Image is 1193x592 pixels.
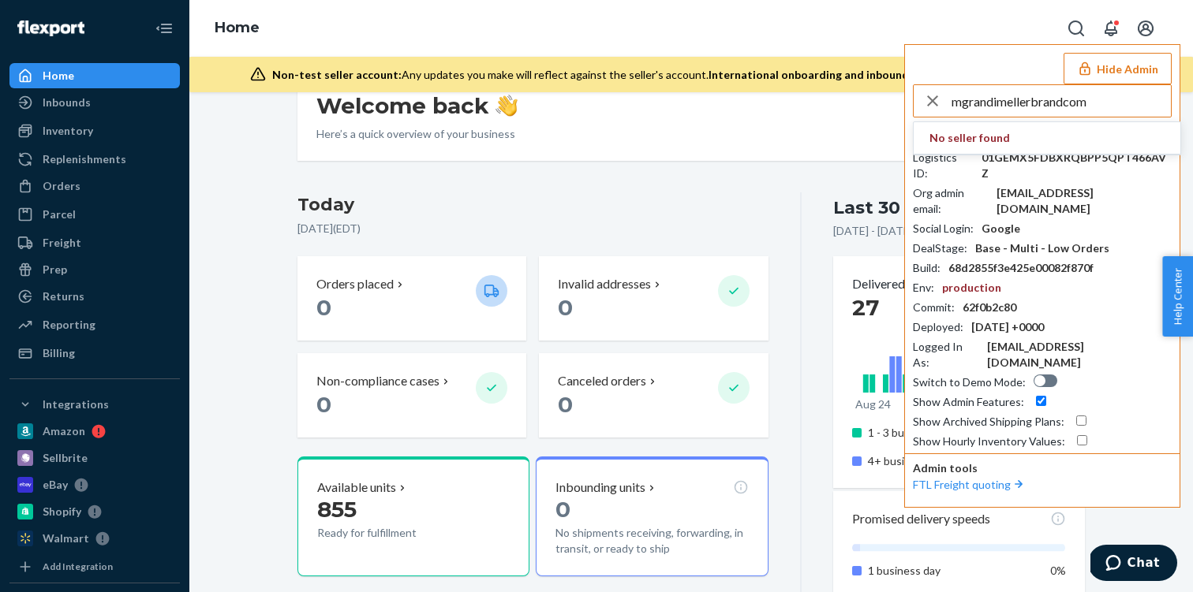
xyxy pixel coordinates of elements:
a: Parcel [9,202,180,227]
a: eBay [9,472,180,497]
div: Freight [43,235,81,251]
div: Billing [43,345,75,361]
div: Social Login : [913,221,974,236]
div: Last 30 days [833,195,948,220]
a: Walmart [9,526,180,551]
div: Home [43,68,74,84]
p: Delivered orders [852,275,956,293]
p: Non-compliance cases [316,372,439,390]
div: Show Archived Shipping Plans : [913,414,1064,430]
a: Shopify [9,499,180,524]
input: Search or paste seller ID [952,85,1171,117]
div: production [942,280,1001,296]
a: Inventory [9,118,180,143]
p: Inbounding units [555,478,645,497]
div: Amazon [43,423,85,439]
div: Switch to Demo Mode : [913,374,1026,390]
strong: No seller found [929,130,1010,146]
span: 0% [1050,564,1066,577]
div: [EMAIL_ADDRESS][DOMAIN_NAME] [987,339,1172,370]
div: Commit : [913,300,955,315]
a: Prep [9,257,180,282]
a: Sellbrite [9,445,180,471]
button: Hide Admin [1064,53,1172,84]
div: Sellbrite [43,450,88,466]
span: International onboarding and inbounding may not work during impersonation. [709,68,1117,81]
img: Flexport logo [17,20,84,36]
p: Ready for fulfillment [317,525,463,541]
div: Env : [913,280,934,296]
a: Inbounds [9,90,180,115]
div: Build : [913,260,941,276]
div: 01GEMX5FDBXRQBPP5QPT466AVZ [982,150,1172,181]
p: Admin tools [913,460,1172,476]
ol: breadcrumbs [202,6,272,51]
a: FTL Freight quoting [913,478,1027,491]
div: Add Integration [43,560,113,573]
div: Integrations [43,397,109,412]
button: Help Center [1162,256,1193,337]
div: Replenishments [43,151,126,167]
button: Invalid addresses 0 [539,256,768,341]
div: DealStage : [913,240,967,256]
div: [EMAIL_ADDRESS][DOMAIN_NAME] [997,185,1172,217]
div: Inbounds [43,95,91,110]
button: Close Navigation [148,13,180,44]
div: Parcel [43,207,76,222]
a: Freight [9,230,180,255]
button: Orders placed 0 [297,256,526,341]
h3: Today [297,192,769,218]
iframe: Opens a widget where you can chat to one of our agents [1090,545,1177,584]
button: Integrations [9,392,180,417]
p: Promised delivery speeds [852,510,990,528]
a: Home [9,63,180,88]
p: 1 business day [868,563,1023,579]
span: Non-test seller account: [272,68,402,81]
a: Replenishments [9,147,180,172]
div: Orders [43,178,80,194]
div: Deployed : [913,319,963,335]
div: [DATE] +0000 [971,319,1044,335]
a: Billing [9,341,180,366]
div: Logistics ID : [913,150,974,181]
div: 68d2855f3e425e00082f870f [948,260,1094,276]
div: Google [982,221,1020,236]
p: No shipments receiving, forwarding, in transit, or ready to ship [555,525,748,557]
p: Here’s a quick overview of your business [316,126,518,142]
div: Show Admin Features : [913,394,1024,410]
div: 62f0b2c80 [963,300,1016,315]
button: Non-compliance cases 0 [297,353,526,437]
img: hand-wave emoji [496,95,518,117]
span: 0 [558,294,573,321]
div: Logged In As : [913,339,979,370]
h1: Welcome back [316,91,518,120]
button: Open account menu [1130,13,1161,44]
div: Show Hourly Inventory Values : [913,434,1065,449]
span: 0 [316,294,331,321]
span: 0 [555,496,570,523]
p: [DATE] - [DATE] ( EDT ) [833,223,941,239]
div: eBay [43,477,68,493]
div: Org admin email : [913,185,989,217]
a: Orders [9,173,180,199]
span: 27 [852,294,879,321]
div: Inventory [43,123,93,139]
p: Canceled orders [558,372,646,390]
a: Add Integration [9,557,180,576]
p: Orders placed [316,275,394,293]
button: Open Search Box [1060,13,1092,44]
button: Inbounding units0No shipments receiving, forwarding, in transit, or ready to ship [536,456,768,576]
button: Canceled orders 0 [539,353,768,437]
div: Walmart [43,531,89,546]
div: Base - Multi - Low Orders [975,240,1109,256]
p: Invalid addresses [558,275,651,293]
div: Prep [43,262,67,277]
div: Any updates you make will reflect against the seller's account. [272,67,1117,83]
a: Reporting [9,312,180,337]
p: [DATE] ( EDT ) [297,221,769,236]
p: Available units [317,478,396,497]
div: Shopify [43,504,81,519]
p: Aug 24 [855,397,891,412]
